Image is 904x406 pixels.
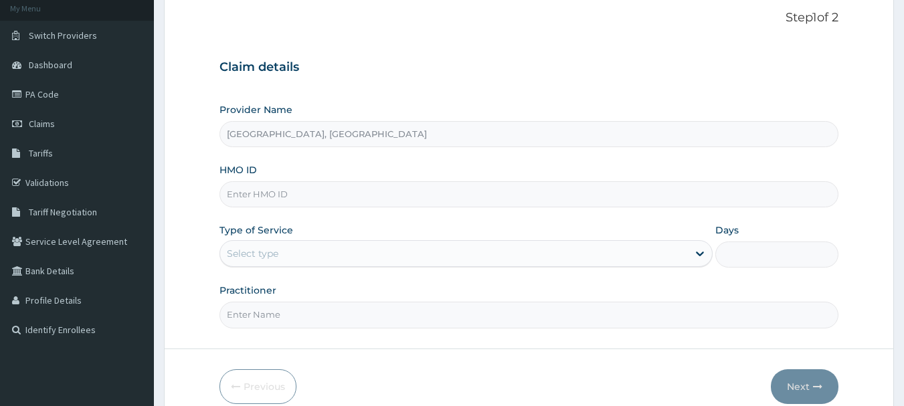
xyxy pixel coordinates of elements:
label: Days [715,223,739,237]
label: Type of Service [219,223,293,237]
span: Switch Providers [29,29,97,41]
span: Tariffs [29,147,53,159]
label: Provider Name [219,103,292,116]
input: Enter HMO ID [219,181,839,207]
label: Practitioner [219,284,276,297]
span: Dashboard [29,59,72,71]
input: Enter Name [219,302,839,328]
p: Step 1 of 2 [219,11,839,25]
label: HMO ID [219,163,257,177]
span: Tariff Negotiation [29,206,97,218]
button: Previous [219,369,296,404]
div: Select type [227,247,278,260]
span: Claims [29,118,55,130]
h3: Claim details [219,60,839,75]
button: Next [771,369,838,404]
